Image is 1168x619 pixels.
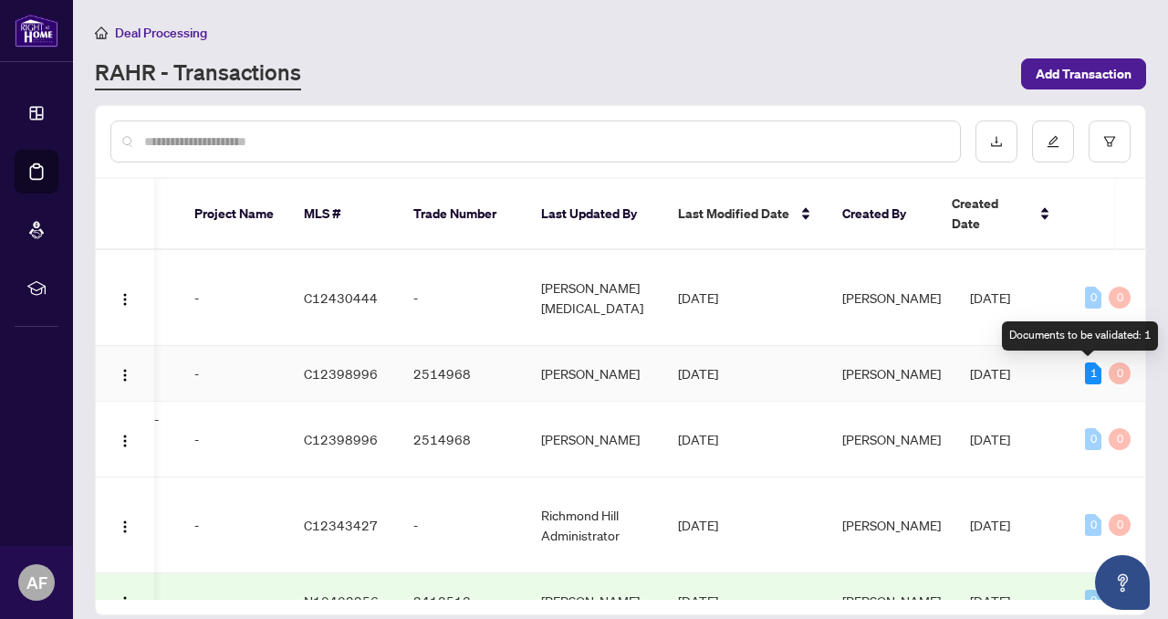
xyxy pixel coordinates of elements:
button: Logo [110,359,140,388]
div: 1 [1085,362,1101,384]
span: edit [1047,135,1059,148]
span: [PERSON_NAME] [842,365,941,382]
div: 0 [1109,428,1131,450]
span: [DATE] [970,593,1010,609]
img: Logo [118,519,132,534]
th: Project Name [180,179,289,250]
td: - [180,477,289,573]
img: Logo [118,434,132,448]
td: [PERSON_NAME] [527,402,663,477]
span: [DATE] [678,593,718,609]
div: 0 [1085,590,1101,612]
div: 0 [1085,287,1101,309]
td: - [180,346,289,402]
div: 0 [1109,287,1131,309]
span: [DATE] [970,517,1010,533]
td: 2514968 [399,402,527,477]
td: [PERSON_NAME] [527,346,663,402]
div: 0 [1109,362,1131,384]
td: 2514968 [399,346,527,402]
th: MLS # [289,179,399,250]
span: [DATE] [678,289,718,306]
span: [PERSON_NAME] [842,431,941,447]
span: [DATE] [970,431,1010,447]
th: Created By [828,179,937,250]
span: download [990,135,1003,148]
th: Created Date [937,179,1065,250]
span: C12398996 [304,431,378,447]
span: Last Modified Date [678,204,789,224]
div: Documents to be validated: 1 [1002,321,1158,351]
span: C12430444 [304,289,378,306]
div: 0 [1085,514,1101,536]
td: - [399,477,527,573]
span: N10402956 [304,593,379,609]
button: edit [1032,121,1074,163]
span: [DATE] [970,289,1010,306]
th: Last Updated By [527,179,663,250]
span: [PERSON_NAME] [842,289,941,306]
span: [DATE] [970,365,1010,382]
span: [DATE] [678,365,718,382]
span: home [95,26,108,39]
button: Add Transaction [1021,58,1146,89]
span: C12398996 [304,365,378,382]
span: [PERSON_NAME] [842,517,941,533]
button: Logo [110,425,140,454]
button: Logo [110,586,140,615]
img: Logo [118,292,132,307]
span: [PERSON_NAME] [842,593,941,609]
button: Logo [110,510,140,540]
button: Logo [110,283,140,312]
span: [DATE] [678,517,718,533]
td: - [180,250,289,346]
a: RAHR - Transactions [95,58,301,90]
td: - [180,402,289,477]
span: filter [1103,135,1116,148]
img: logo [15,14,58,47]
td: - [399,250,527,346]
button: download [975,121,1017,163]
span: [DATE] [678,431,718,447]
span: Add Transaction [1036,59,1131,89]
div: 0 [1109,514,1131,536]
span: Deal Processing [115,25,207,41]
td: [PERSON_NAME][MEDICAL_DATA] [527,250,663,346]
img: Logo [118,368,132,383]
div: 0 [1085,428,1101,450]
td: Richmond Hill Administrator [527,477,663,573]
span: Created Date [952,194,1028,234]
button: Open asap [1095,555,1150,610]
span: AF [26,570,47,595]
span: C12343427 [304,517,378,533]
button: filter [1089,121,1131,163]
th: Last Modified Date [663,179,828,250]
img: Logo [118,595,132,610]
th: Trade Number [399,179,527,250]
